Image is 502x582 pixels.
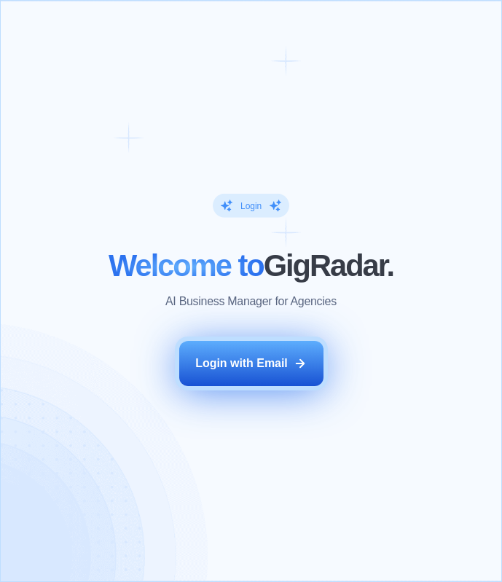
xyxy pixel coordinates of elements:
div: Login with Email [195,355,288,371]
button: Login with Email [179,341,323,386]
p: AI Business Manager for Agencies [165,294,337,310]
h2: ‍ GigRadar. [109,250,393,282]
div: Login [240,200,262,211]
span: Welcome to [109,248,264,283]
